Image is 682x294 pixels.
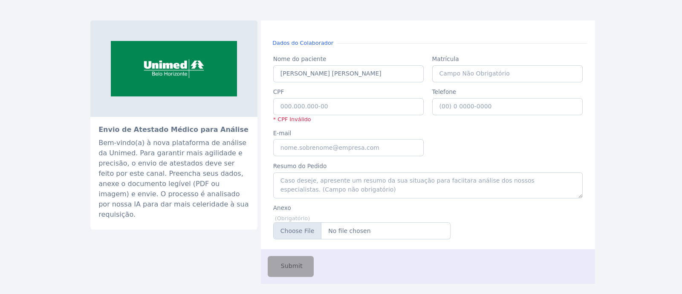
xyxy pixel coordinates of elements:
div: * CPF Inválido [273,115,424,123]
label: Matrícula [432,55,583,63]
h2: Envio de Atestado Médico para Análise [98,125,249,134]
img: sistemaocemg.coop.br-unimed-bh-e-eleita-a-melhor-empresa-de-planos-de-saude-do-brasil-giro-2.png [90,20,257,117]
label: Resumo do Pedido [273,162,583,170]
label: Nome do paciente [273,55,424,63]
input: (00) 0 0000-0000 [432,98,583,115]
input: Preencha aqui seu nome completo [273,65,424,82]
input: 000.000.000-00 [273,98,424,115]
small: Dados do Colaborador [269,39,337,47]
input: Campo Não Obrigatório [432,65,583,82]
label: Telefone [432,87,583,96]
label: E-mail [273,129,424,137]
div: Bem-vindo(a) à nova plataforma de análise da Unimed. Para garantir mais agilidade e precisão, o e... [98,138,249,220]
label: CPF [273,87,424,96]
label: Anexo [273,204,451,212]
input: Anexe-se aqui seu atestado (PDF ou Imagem) [273,222,451,239]
input: nome.sobrenome@empresa.com [273,139,424,156]
small: (Obrigatório) [275,215,310,221]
